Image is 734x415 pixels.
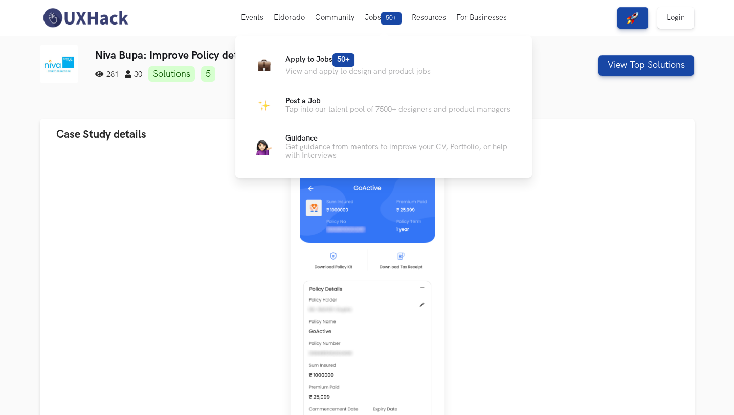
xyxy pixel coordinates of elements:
[598,55,694,76] button: View Top Solutions
[285,97,321,105] span: Post a Job
[627,12,639,24] img: rocket
[285,67,431,76] p: View and apply to design and product jobs
[285,105,510,114] p: Tap into our talent pool of 7500+ designers and product managers
[201,66,215,82] a: 5
[252,93,516,118] a: ParkingPost a JobTap into our talent pool of 7500+ designers and product managers
[657,7,694,29] a: Login
[148,66,195,82] a: Solutions
[40,45,78,83] img: Niva Bupa logo
[252,52,516,77] a: BriefcaseApply to Jobs50+View and apply to design and product jobs
[40,119,695,151] button: Case Study details
[258,58,271,71] img: Briefcase
[256,140,272,155] img: Guidance
[332,53,354,67] span: 50+
[252,134,516,160] a: GuidanceGuidanceGet guidance from mentors to improve your CV, Portfolio, or help with Interviews
[95,49,528,62] h3: Niva Bupa: Improve Policy details screen
[285,143,516,160] p: Get guidance from mentors to improve your CV, Portfolio, or help with Interviews
[95,70,119,79] span: 281
[285,55,354,64] span: Apply to Jobs
[56,128,146,142] span: Case Study details
[258,99,271,112] img: Parking
[125,70,142,79] span: 30
[381,12,402,25] span: 50+
[40,7,131,29] img: UXHack-logo.png
[285,134,318,143] span: Guidance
